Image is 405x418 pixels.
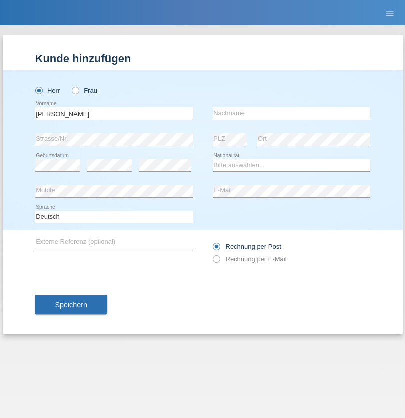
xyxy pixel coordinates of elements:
[35,295,107,314] button: Speichern
[55,301,87,309] span: Speichern
[385,8,395,18] i: menu
[213,255,219,268] input: Rechnung per E-Mail
[72,87,78,93] input: Frau
[213,243,281,250] label: Rechnung per Post
[213,255,287,263] label: Rechnung per E-Mail
[213,243,219,255] input: Rechnung per Post
[380,10,400,16] a: menu
[35,87,42,93] input: Herr
[72,87,97,94] label: Frau
[35,52,370,65] h1: Kunde hinzufügen
[35,87,60,94] label: Herr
